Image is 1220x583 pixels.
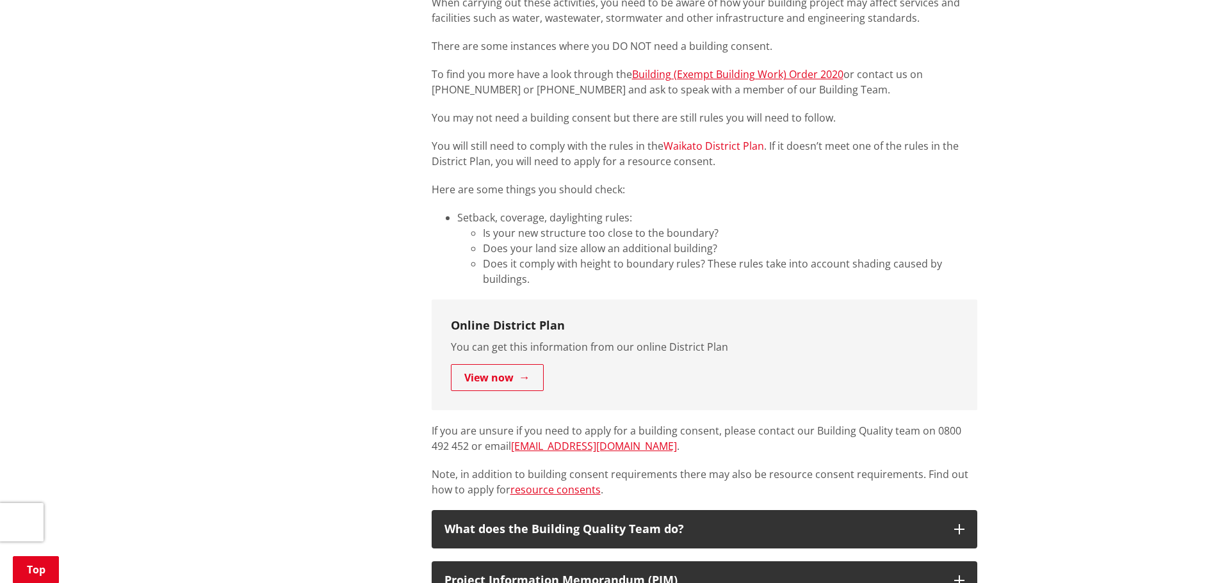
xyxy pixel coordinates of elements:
a: resource consents [510,483,601,497]
p: If you are unsure if you need to apply for a building consent, please contact our Building Qualit... [432,423,977,454]
p: You may not need a building consent but there are still rules you will need to follow. [432,110,977,125]
a: Top [13,556,59,583]
a: Building (Exempt Building Work) Order 2020 [632,67,843,81]
li: Setback, coverage, daylighting rules: [457,210,977,287]
h3: Online District Plan [451,319,958,333]
li: Does it comply with height to boundary rules? These rules take into account shading caused by bui... [483,256,977,287]
li: Does your land size allow an additional building? [483,241,977,256]
p: You can get this information from our online District Plan [451,339,958,355]
iframe: Messenger Launcher [1161,529,1207,575]
div: What does the Building Quality Team do? [444,523,941,536]
a: View now [451,364,544,391]
p: Here are some things you should check: [432,182,977,197]
a: Waikato District Plan [663,139,764,153]
p: You will still need to comply with the rules in the . If it doesn’t meet one of the rules in the ... [432,138,977,169]
a: [EMAIL_ADDRESS][DOMAIN_NAME] [511,439,677,453]
p: Note, in addition to building consent requirements there may also be resource consent requirement... [432,467,977,497]
button: What does the Building Quality Team do? [432,510,977,548]
li: Is your new structure too close to the boundary? [483,225,977,241]
p: To find you more have a look through the or contact us on [PHONE_NUMBER] or [PHONE_NUMBER] and as... [432,67,977,97]
p: There are some instances where you DO NOT need a building consent. [432,38,977,54]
